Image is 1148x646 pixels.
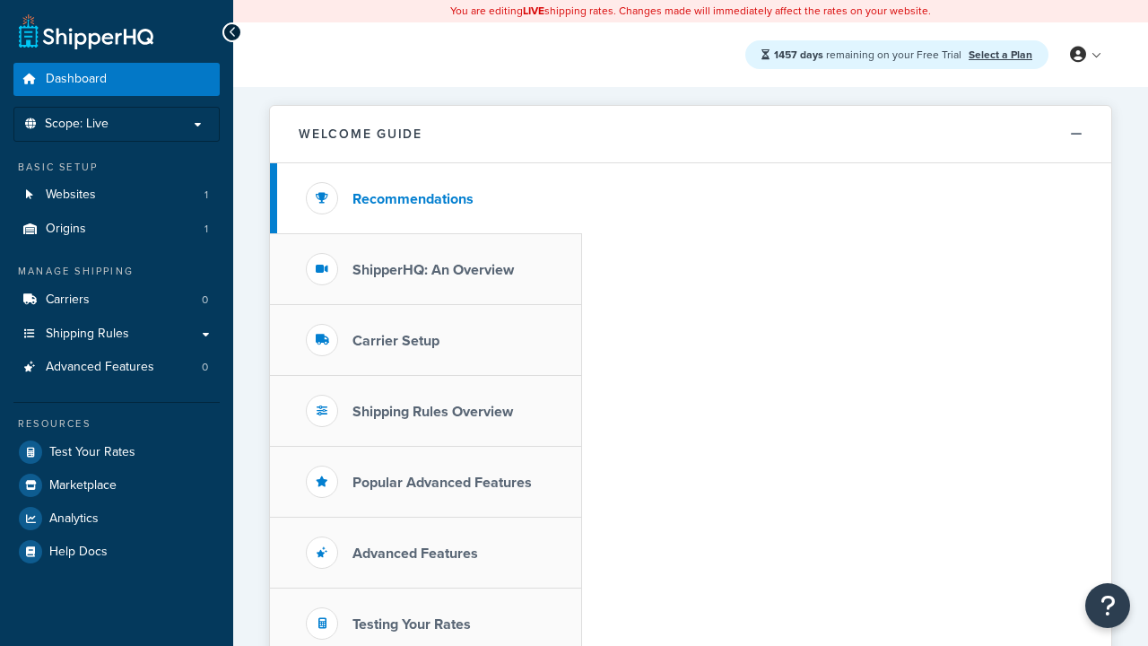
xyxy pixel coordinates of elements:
[46,222,86,237] span: Origins
[13,160,220,175] div: Basic Setup
[352,333,439,349] h3: Carrier Setup
[523,3,544,19] b: LIVE
[13,213,220,246] a: Origins1
[1085,583,1130,628] button: Open Resource Center
[13,536,220,568] a: Help Docs
[13,284,220,317] li: Carriers
[204,222,208,237] span: 1
[49,445,135,460] span: Test Your Rates
[46,360,154,375] span: Advanced Features
[46,188,96,203] span: Websites
[204,188,208,203] span: 1
[13,469,220,502] a: Marketplace
[13,502,220,535] a: Analytics
[352,475,532,491] h3: Popular Advanced Features
[13,179,220,212] a: Websites1
[13,351,220,384] li: Advanced Features
[49,545,108,560] span: Help Docs
[352,404,513,420] h3: Shipping Rules Overview
[13,351,220,384] a: Advanced Features0
[13,284,220,317] a: Carriers0
[202,292,208,308] span: 0
[46,292,90,308] span: Carriers
[202,360,208,375] span: 0
[13,213,220,246] li: Origins
[774,47,964,63] span: remaining on your Free Trial
[45,117,109,132] span: Scope: Live
[969,47,1032,63] a: Select a Plan
[352,191,474,207] h3: Recommendations
[46,327,129,342] span: Shipping Rules
[352,546,478,562] h3: Advanced Features
[13,416,220,432] div: Resources
[49,478,117,493] span: Marketplace
[270,106,1111,163] button: Welcome Guide
[46,72,107,87] span: Dashboard
[13,179,220,212] li: Websites
[774,47,823,63] strong: 1457 days
[352,262,514,278] h3: ShipperHQ: An Overview
[13,63,220,96] a: Dashboard
[13,318,220,351] a: Shipping Rules
[352,616,471,633] h3: Testing Your Rates
[13,436,220,468] a: Test Your Rates
[49,511,99,527] span: Analytics
[299,127,422,141] h2: Welcome Guide
[13,264,220,279] div: Manage Shipping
